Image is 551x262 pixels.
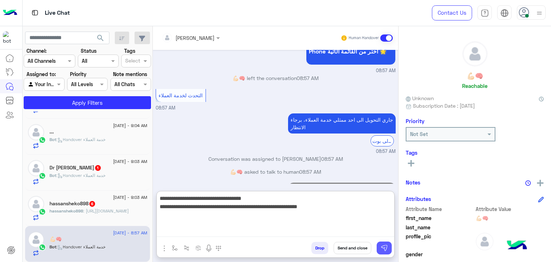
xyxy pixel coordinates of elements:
button: Trigger scenario [181,242,193,254]
div: الرجوع الى بوت [371,135,394,146]
span: 08:57 AM [376,67,396,74]
span: 08:57 AM [376,148,396,155]
p: Live Chat [45,8,70,18]
img: make a call [216,245,221,251]
span: 08:57 AM [299,169,321,175]
span: 💪🏻🧠 [476,214,544,222]
button: create order [193,242,204,254]
label: Note mentions [113,70,147,78]
img: WhatsApp [39,172,46,179]
span: hassansheko898 [50,208,83,214]
img: add [537,180,543,186]
img: create order [196,245,201,251]
span: profile_pic [406,233,474,249]
img: tab [30,8,39,17]
label: Status [81,47,96,55]
span: 1 [95,165,101,171]
a: Contact Us [432,5,472,20]
img: defaultAdmin.png [463,42,487,66]
span: Bot [50,173,56,178]
a: tab [477,5,492,20]
span: null [476,251,544,258]
span: Unknown [406,94,434,102]
small: Human Handover [349,35,379,41]
span: 08:57 AM [156,105,175,111]
span: [DATE] - 9:03 AM [113,158,147,165]
img: WhatsApp [39,208,46,215]
p: Conversation was assigned to [PERSON_NAME] [156,155,396,163]
button: search [92,32,109,47]
h5: 💪🏻🧠 [50,236,62,242]
span: gender [406,251,474,258]
img: Trigger scenario [184,245,189,251]
img: send attachment [160,244,169,253]
img: notes [525,180,531,186]
img: hulul-logo.png [504,233,529,258]
img: defaultAdmin.png [476,233,494,251]
img: defaultAdmin.png [28,231,44,248]
h5: 💪🏻🧠 [467,72,483,80]
img: profile [535,9,544,18]
img: defaultAdmin.png [28,160,44,176]
label: Tags [124,47,135,55]
label: Priority [70,70,86,78]
img: 1403182699927242 [3,31,16,44]
h6: Notes [406,179,420,186]
img: WhatsApp [39,136,46,144]
span: : Handover خدمة العملاء [56,173,105,178]
p: 27/8/2025, 9:58 AM [288,183,396,203]
h5: ... [50,129,54,135]
span: لتصفح الخدمات التى يقدمها Dubai Phone اختر من القائمة الأتية 🌟 [309,41,393,55]
span: first_name [406,214,474,222]
span: [DATE] - 8:57 AM [113,230,147,236]
p: 💪🏻🧠 left the conversation [156,74,396,82]
img: Logo [3,5,17,20]
h6: Attributes [406,196,431,202]
span: : Handover خدمة العملاء [56,137,105,142]
label: Channel: [27,47,47,55]
h6: Priority [406,118,424,124]
span: [DATE] - 9:03 AM [113,194,147,201]
button: Drop [311,242,328,254]
button: select flow [169,242,181,254]
span: Bot [50,244,56,249]
img: defaultAdmin.png [28,196,44,212]
h6: Reachable [462,83,488,89]
span: Subscription Date : [DATE] [413,102,475,109]
span: Attribute Name [406,205,474,213]
label: Assigned to: [27,70,56,78]
span: https://www.dubaiphone.net/ar/shop/huawei-m-pencil-gen-3/ [83,208,129,214]
img: select flow [172,245,178,251]
button: Send and close [334,242,371,254]
span: : Handover خدمة العملاء [56,244,105,249]
span: Bot [50,137,56,142]
p: 💪🏻🧠 asked to talk to human [156,168,396,176]
span: 08:57 AM [321,156,343,162]
span: 6 [89,201,95,207]
h5: hassansheko898 [50,201,96,207]
div: Select [124,57,140,66]
img: WhatsApp [39,244,46,251]
h5: Dr Abdullah Tolba [50,165,102,171]
span: Attribute Value [476,205,544,213]
img: tab [481,9,489,17]
img: send message [381,244,388,252]
img: defaultAdmin.png [28,124,44,140]
h6: Tags [406,149,544,156]
span: 08:57 AM [297,75,319,81]
img: tab [500,9,509,17]
span: last_name [406,224,474,231]
p: 27/8/2025, 8:57 AM [288,113,396,134]
span: التحدث لخدمة العملاء [159,92,203,98]
img: send voice note [204,244,213,253]
span: [DATE] - 9:04 AM [113,122,147,129]
span: search [96,34,105,42]
button: Apply Filters [24,96,151,109]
